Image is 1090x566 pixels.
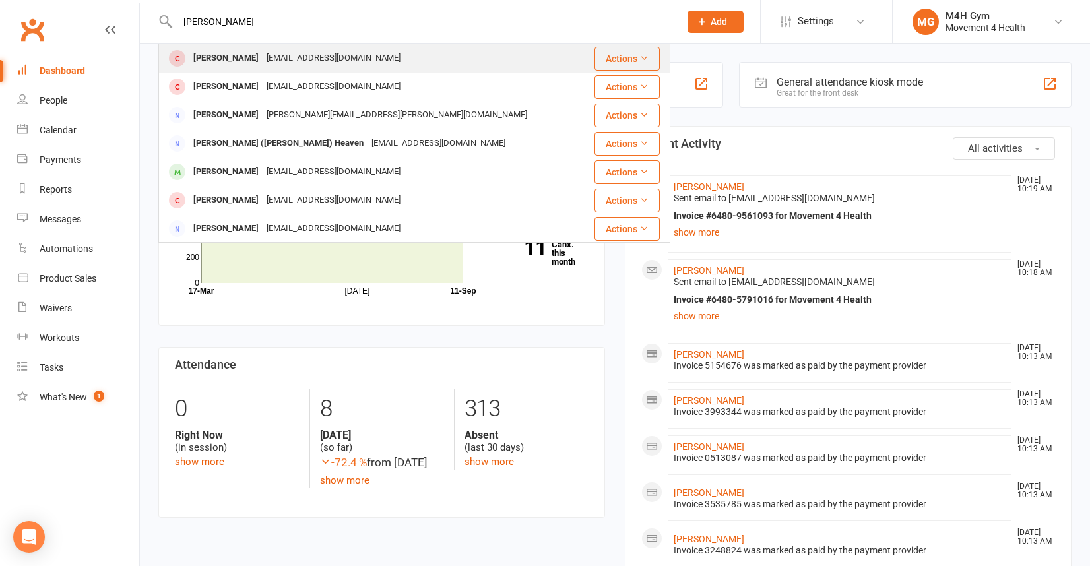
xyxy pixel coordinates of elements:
div: (in session) [175,429,300,454]
div: Invoice 0513087 was marked as paid by the payment provider [674,453,1006,464]
time: [DATE] 10:13 AM [1011,390,1054,407]
div: Workouts [40,332,79,343]
time: [DATE] 10:13 AM [1011,528,1054,546]
div: [PERSON_NAME] ([PERSON_NAME]) Heaven [189,134,368,153]
h3: Recent Activity [641,137,1055,150]
a: Dashboard [17,56,139,86]
input: Search... [174,13,670,31]
div: [PERSON_NAME] [189,77,263,96]
div: Invoice 3248824 was marked as paid by the payment provider [674,545,1006,556]
a: Messages [17,204,139,234]
time: [DATE] 10:18 AM [1011,260,1054,277]
a: Workouts [17,323,139,353]
div: Product Sales [40,273,96,284]
strong: Absent [465,429,589,441]
a: [PERSON_NAME] [674,265,744,276]
button: Actions [594,160,660,184]
div: Open Intercom Messenger [13,521,45,553]
div: [PERSON_NAME] [189,191,263,210]
div: People [40,95,67,106]
button: Actions [594,104,660,127]
div: What's New [40,392,87,402]
a: People [17,86,139,115]
time: [DATE] 10:13 AM [1011,482,1054,499]
div: 8 [320,389,444,429]
div: Invoice 5154676 was marked as paid by the payment provider [674,360,1006,371]
div: (last 30 days) [465,429,589,454]
a: [PERSON_NAME] [674,181,744,192]
div: MG [913,9,939,35]
a: Payments [17,145,139,175]
div: Invoice #6480-9561093 for Movement 4 Health [674,210,1006,222]
a: [PERSON_NAME] [674,487,744,498]
div: [PERSON_NAME] [189,162,263,181]
div: M4H Gym [946,10,1025,22]
a: Calendar [17,115,139,145]
div: 0 [175,389,300,429]
div: Movement 4 Health [946,22,1025,34]
button: Actions [594,189,660,212]
a: 11Canx. this month [500,240,589,266]
div: from [DATE] [320,454,444,472]
span: All activities [968,142,1023,154]
div: Messages [40,214,81,224]
strong: 11 [500,238,546,258]
div: General attendance kiosk mode [777,76,923,88]
div: [EMAIL_ADDRESS][DOMAIN_NAME] [263,162,404,181]
div: [PERSON_NAME] [189,219,263,238]
div: [PERSON_NAME][EMAIL_ADDRESS][PERSON_NAME][DOMAIN_NAME] [263,106,531,125]
span: Settings [798,7,834,36]
span: Sent email to [EMAIL_ADDRESS][DOMAIN_NAME] [674,276,875,287]
button: Actions [594,132,660,156]
time: [DATE] 10:19 AM [1011,176,1054,193]
a: Automations [17,234,139,264]
a: show more [465,456,514,468]
a: Waivers [17,294,139,323]
span: Add [711,16,727,27]
a: Tasks [17,353,139,383]
h3: Attendance [175,358,589,371]
span: Sent email to [EMAIL_ADDRESS][DOMAIN_NAME] [674,193,875,203]
div: [EMAIL_ADDRESS][DOMAIN_NAME] [263,219,404,238]
a: [PERSON_NAME] [674,534,744,544]
span: -72.4 % [320,456,367,469]
div: Payments [40,154,81,165]
div: [PERSON_NAME] [189,106,263,125]
div: Dashboard [40,65,85,76]
div: Calendar [40,125,77,135]
a: What's New1 [17,383,139,412]
a: show more [674,223,1006,241]
a: [PERSON_NAME] [674,441,744,452]
div: (so far) [320,429,444,454]
button: Actions [594,47,660,71]
span: 1 [94,391,104,402]
button: Actions [594,217,660,241]
div: [EMAIL_ADDRESS][DOMAIN_NAME] [368,134,509,153]
strong: [DATE] [320,429,444,441]
a: show more [674,307,1006,325]
a: show more [175,456,224,468]
div: Tasks [40,362,63,373]
div: Great for the front desk [777,88,923,98]
div: Waivers [40,303,72,313]
div: Reports [40,184,72,195]
div: Invoice 3993344 was marked as paid by the payment provider [674,406,1006,418]
a: [PERSON_NAME] [674,349,744,360]
button: Actions [594,75,660,99]
div: Invoice 3535785 was marked as paid by the payment provider [674,499,1006,510]
div: [EMAIL_ADDRESS][DOMAIN_NAME] [263,77,404,96]
strong: Right Now [175,429,300,441]
button: Add [688,11,744,33]
div: [EMAIL_ADDRESS][DOMAIN_NAME] [263,49,404,68]
a: [PERSON_NAME] [674,395,744,406]
div: 313 [465,389,589,429]
div: [PERSON_NAME] [189,49,263,68]
a: show more [320,474,369,486]
time: [DATE] 10:13 AM [1011,436,1054,453]
div: [EMAIL_ADDRESS][DOMAIN_NAME] [263,191,404,210]
time: [DATE] 10:13 AM [1011,344,1054,361]
div: Automations [40,243,93,254]
a: Clubworx [16,13,49,46]
div: Invoice #6480-5791016 for Movement 4 Health [674,294,1006,305]
a: Reports [17,175,139,204]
